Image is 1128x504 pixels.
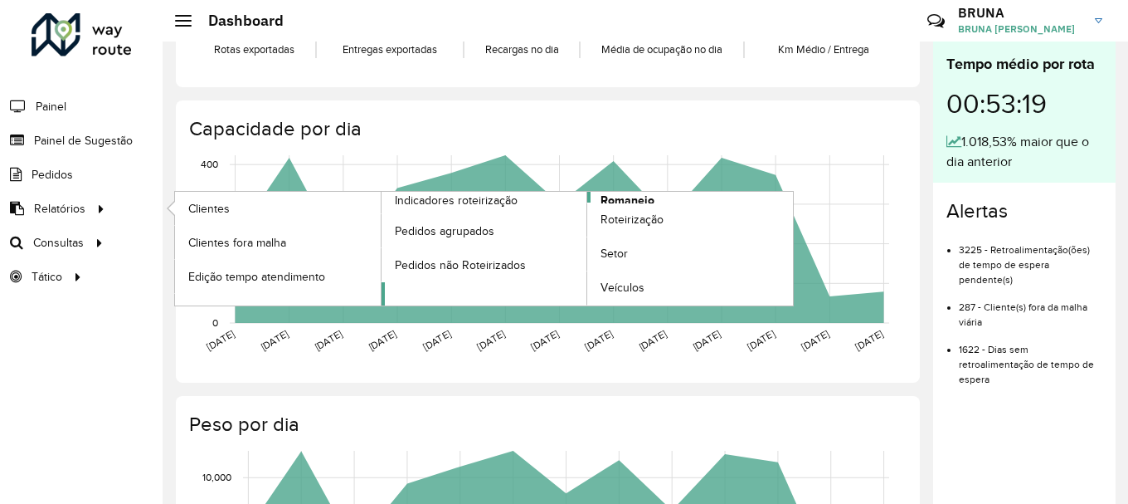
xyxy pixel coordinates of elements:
[853,328,885,352] text: [DATE]
[637,328,669,352] text: [DATE]
[475,328,507,352] text: [DATE]
[958,22,1082,37] span: BRUNA [PERSON_NAME]
[36,98,66,115] span: Painel
[587,272,793,305] a: Veículos
[201,159,218,169] text: 400
[175,192,381,225] a: Clientes
[202,472,231,482] text: 10,000
[946,199,1102,223] h4: Alertas
[188,200,230,218] span: Clientes
[395,223,494,240] span: Pedidos agrupados
[259,328,290,352] text: [DATE]
[34,132,133,149] span: Painel de Sugestão
[367,328,398,352] text: [DATE]
[34,200,85,218] span: Relatórios
[382,214,587,247] a: Pedidos agrupados
[583,328,615,352] text: [DATE]
[395,257,526,274] span: Pedidos não Roteirizados
[959,330,1102,387] li: 1622 - Dias sem retroalimentação de tempo de espera
[469,42,575,58] div: Recargas no dia
[800,328,831,352] text: [DATE]
[189,117,903,141] h4: Capacidade por dia
[918,3,954,39] a: Contato Rápido
[192,12,284,30] h2: Dashboard
[33,234,84,252] span: Consultas
[175,260,381,293] a: Edição tempo atendimento
[212,317,218,328] text: 0
[313,328,344,352] text: [DATE]
[175,192,587,306] a: Indicadores roteirização
[382,192,794,306] a: Romaneio
[745,328,776,352] text: [DATE]
[946,76,1102,132] div: 00:53:19
[600,279,644,296] span: Veículos
[321,42,458,58] div: Entregas exportadas
[600,211,664,228] span: Roteirização
[395,192,518,209] span: Indicadores roteirização
[188,234,286,252] span: Clientes fora malha
[946,132,1102,172] div: 1.018,53% maior que o dia anterior
[205,328,236,352] text: [DATE]
[197,42,311,58] div: Rotas exportadas
[958,5,1082,21] h3: BRUNA
[421,328,452,352] text: [DATE]
[587,237,793,271] a: Setor
[959,230,1102,287] li: 3225 - Retroalimentação(ões) de tempo de espera pendente(s)
[529,328,561,352] text: [DATE]
[32,268,62,286] span: Tático
[600,192,654,209] span: Romaneio
[188,268,325,286] span: Edição tempo atendimento
[959,287,1102,330] li: 287 - Cliente(s) fora da malha viária
[585,42,738,58] div: Média de ocupação no dia
[587,203,793,237] a: Roteirização
[382,248,587,281] a: Pedidos não Roteirizados
[600,245,628,262] span: Setor
[946,53,1102,76] div: Tempo médio por rota
[691,328,722,352] text: [DATE]
[175,226,381,259] a: Clientes fora malha
[189,413,903,437] h4: Peso por dia
[32,166,73,183] span: Pedidos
